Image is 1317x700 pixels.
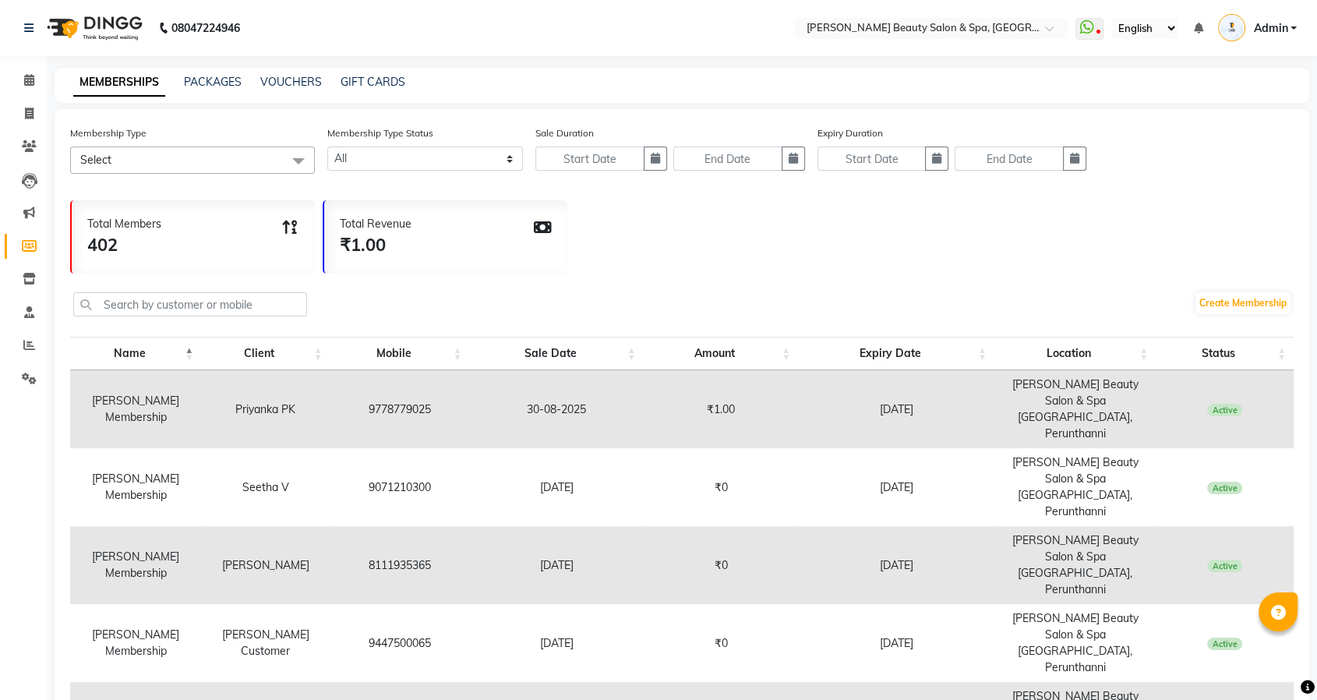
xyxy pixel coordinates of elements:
[70,370,201,448] td: [PERSON_NAME] Membership
[994,526,1156,604] td: [PERSON_NAME] Beauty Salon & Spa [GEOGRAPHIC_DATA], Perunthanni
[70,526,201,604] td: [PERSON_NAME] Membership
[341,75,405,89] a: GIFT CARDS
[1207,404,1242,416] span: Active
[1207,638,1242,650] span: Active
[470,604,644,682] td: [DATE]
[644,526,798,604] td: ₹0
[798,604,994,682] td: [DATE]
[644,448,798,526] td: ₹0
[340,216,411,232] div: Total Revenue
[994,604,1156,682] td: [PERSON_NAME] Beauty Salon & Spa [GEOGRAPHIC_DATA], Perunthanni
[673,147,782,171] input: End Date
[87,216,161,232] div: Total Members
[201,604,330,682] td: [PERSON_NAME] Customer
[535,147,644,171] input: Start Date
[994,337,1156,370] th: Location: activate to sort column ascending
[470,448,644,526] td: [DATE]
[1156,337,1294,370] th: Status: activate to sort column ascending
[340,232,411,258] div: ₹1.00
[470,370,644,448] td: 30-08-2025
[644,370,798,448] td: ₹1.00
[201,448,330,526] td: Seetha V
[330,526,470,604] td: 8111935365
[171,6,240,50] b: 08047224946
[87,232,161,258] div: 402
[330,604,470,682] td: 9447500065
[327,126,433,140] label: Membership Type Status
[817,147,927,171] input: Start Date
[994,370,1156,448] td: [PERSON_NAME] Beauty Salon & Spa [GEOGRAPHIC_DATA], Perunthanni
[1195,292,1291,314] a: Create Membership
[994,448,1156,526] td: [PERSON_NAME] Beauty Salon & Spa [GEOGRAPHIC_DATA], Perunthanni
[201,526,330,604] td: [PERSON_NAME]
[70,604,201,682] td: [PERSON_NAME] Membership
[535,126,594,140] label: Sale Duration
[73,292,307,316] input: Search by customer or mobile
[470,526,644,604] td: [DATE]
[1218,14,1245,41] img: Admin
[1207,560,1242,572] span: Active
[70,448,201,526] td: [PERSON_NAME] Membership
[817,126,883,140] label: Expiry Duration
[644,604,798,682] td: ₹0
[80,153,111,167] span: Select
[798,337,994,370] th: Expiry Date: activate to sort column ascending
[201,337,330,370] th: Client: activate to sort column ascending
[1207,482,1242,494] span: Active
[798,370,994,448] td: [DATE]
[184,75,242,89] a: PACKAGES
[1253,20,1287,37] span: Admin
[644,337,798,370] th: Amount: activate to sort column ascending
[798,526,994,604] td: [DATE]
[201,370,330,448] td: Priyanka PK
[330,448,470,526] td: 9071210300
[330,370,470,448] td: 9778779025
[260,75,322,89] a: VOUCHERS
[798,448,994,526] td: [DATE]
[70,337,201,370] th: Name: activate to sort column descending
[73,69,165,97] a: MEMBERSHIPS
[330,337,470,370] th: Mobile: activate to sort column ascending
[955,147,1064,171] input: End Date
[70,126,147,140] label: Membership Type
[40,6,147,50] img: logo
[470,337,644,370] th: Sale Date: activate to sort column ascending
